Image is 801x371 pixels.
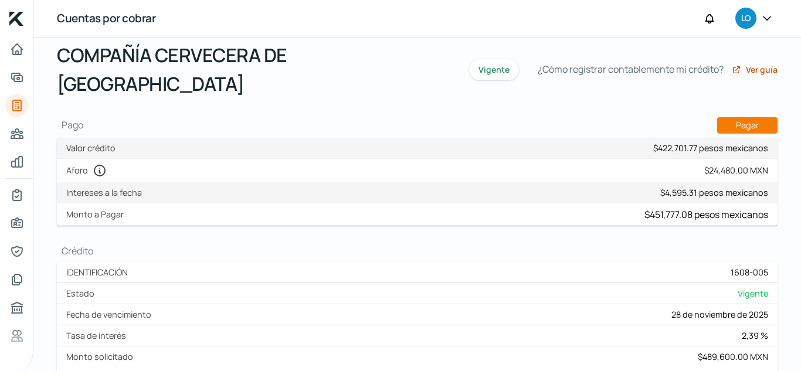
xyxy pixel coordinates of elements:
font: Valor crédito [66,142,116,154]
font: 2,39 % [742,330,768,341]
font: Cuentas por cobrar [57,11,155,26]
font: Aforo [66,165,88,176]
font: Fecha de vencimiento [66,309,151,320]
font: Pago [62,118,83,131]
font: IDENTIFICACIÓN [66,267,128,278]
a: Mis finanzas [5,150,29,173]
a: Documentos [5,268,29,291]
font: Vigente [738,288,768,299]
font: Monto a Pagar [66,209,124,220]
font: $451,777.08 pesos mexicanos [644,208,768,221]
a: Referencias [5,324,29,348]
font: Ver guía [746,64,778,75]
a: Solicitar crédito [5,66,29,89]
font: LO [741,12,750,23]
a: Inicio [5,38,29,61]
font: 28 de noviembre de 2025 [671,309,768,320]
font: Crédito [62,244,93,257]
a: Oficina de crédito [5,296,29,319]
font: $24,480.00 MXN [704,165,768,176]
font: 1608-005 [731,267,768,278]
a: Representantes [5,240,29,263]
font: Vigente [478,64,510,75]
font: Estado [66,288,94,299]
a: Mi contrato [5,183,29,207]
font: Monto solicitado [66,351,133,362]
font: $489,600.00 MXN [698,351,768,362]
font: $4,595.31 pesos mexicanos [660,187,768,198]
a: Cuentas por cobrar [5,94,29,117]
font: Intereses a la fecha [66,187,142,198]
font: Pagar [736,120,759,131]
a: Ver guía [732,65,778,74]
a: Información general [5,212,29,235]
font: COMPAÑÍA CERVECERA DE [GEOGRAPHIC_DATA] [57,42,287,97]
a: Cuentas para pagar [5,122,29,145]
font: Tasa de interés [66,330,126,341]
font: ¿Cómo registrar contablemente mi crédito? [538,63,724,76]
button: Pagar [717,117,778,133]
font: $422,701.77 pesos mexicanos [653,142,768,154]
